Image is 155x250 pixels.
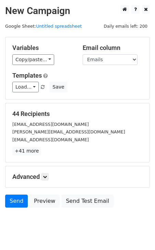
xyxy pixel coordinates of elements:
small: [PERSON_NAME][EMAIL_ADDRESS][DOMAIN_NAME] [12,129,125,134]
a: Daily emails left: 200 [101,24,150,29]
a: +41 more [12,147,41,155]
a: Send [5,195,28,208]
span: Daily emails left: 200 [101,23,150,30]
h5: Variables [12,44,72,52]
h5: Email column [83,44,143,52]
iframe: Chat Widget [121,217,155,250]
a: Untitled spreadsheet [36,24,82,29]
h5: Advanced [12,173,143,181]
small: [EMAIL_ADDRESS][DOMAIN_NAME] [12,122,89,127]
button: Save [49,82,67,92]
a: Send Test Email [61,195,114,208]
small: [EMAIL_ADDRESS][DOMAIN_NAME] [12,137,89,142]
a: Load... [12,82,39,92]
h5: 44 Recipients [12,110,143,118]
a: Templates [12,72,42,79]
h2: New Campaign [5,5,150,17]
a: Copy/paste... [12,54,54,65]
small: Google Sheet: [5,24,82,29]
a: Preview [29,195,60,208]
